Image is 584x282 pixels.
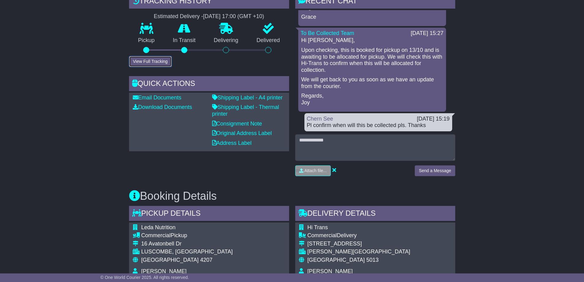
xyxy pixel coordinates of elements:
a: Consignment Note [212,121,262,127]
a: To Be Collected Team [301,30,354,36]
span: 4207 [200,257,212,263]
div: [DATE] 15:27 [411,30,444,37]
p: Pickup [129,37,164,44]
div: Pl confirm when will this be collected pls. Thanks [307,122,450,129]
span: Leda Nutrition [141,224,176,230]
div: [DATE] 15:19 [417,116,450,122]
a: Address Label [212,140,252,146]
a: Shipping Label - Thermal printer [212,104,279,117]
div: [PERSON_NAME][GEOGRAPHIC_DATA] [307,249,410,255]
a: Download Documents [133,104,192,110]
div: Pickup [141,232,235,239]
p: Regards, Joy [301,93,443,106]
button: View Full Tracking [129,56,172,67]
p: We will get back to you as soon as we have an update from the courier. [301,76,443,90]
p: Hi [PERSON_NAME], [301,37,443,44]
div: 16 Avatonbell Dr [141,241,235,247]
div: [STREET_ADDRESS] [307,241,410,247]
a: Shipping Label - A4 printer [212,95,283,101]
div: Estimated Delivery - [129,13,289,20]
div: Delivery Details [295,206,455,222]
a: Email Documents [133,95,181,101]
span: [GEOGRAPHIC_DATA] [307,257,365,263]
a: Original Address Label [212,130,272,136]
span: 5013 [366,257,379,263]
span: [GEOGRAPHIC_DATA] [141,257,199,263]
p: Delivering [205,37,248,44]
p: Grace [301,14,443,21]
span: [PERSON_NAME] [141,268,187,274]
p: In Transit [164,37,205,44]
p: Upon checking, this is booked for pickup on 13/10 and is awaiting to be allocated for pickup. We ... [301,47,443,73]
div: Quick Actions [129,76,289,93]
span: © One World Courier 2025. All rights reserved. [101,275,189,280]
span: Commercial [141,232,171,238]
a: Chern See [307,116,333,122]
span: [PERSON_NAME] [307,268,353,274]
p: Delivered [247,37,289,44]
span: Hi Trans [307,224,328,230]
div: Pickup Details [129,206,289,222]
button: Send a Message [415,165,455,176]
div: LUSCOMBE, [GEOGRAPHIC_DATA] [141,249,235,255]
div: Delivery [307,232,410,239]
div: [DATE] 17:00 (GMT +10) [203,13,264,20]
span: Commercial [307,232,337,238]
h3: Booking Details [129,190,455,202]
